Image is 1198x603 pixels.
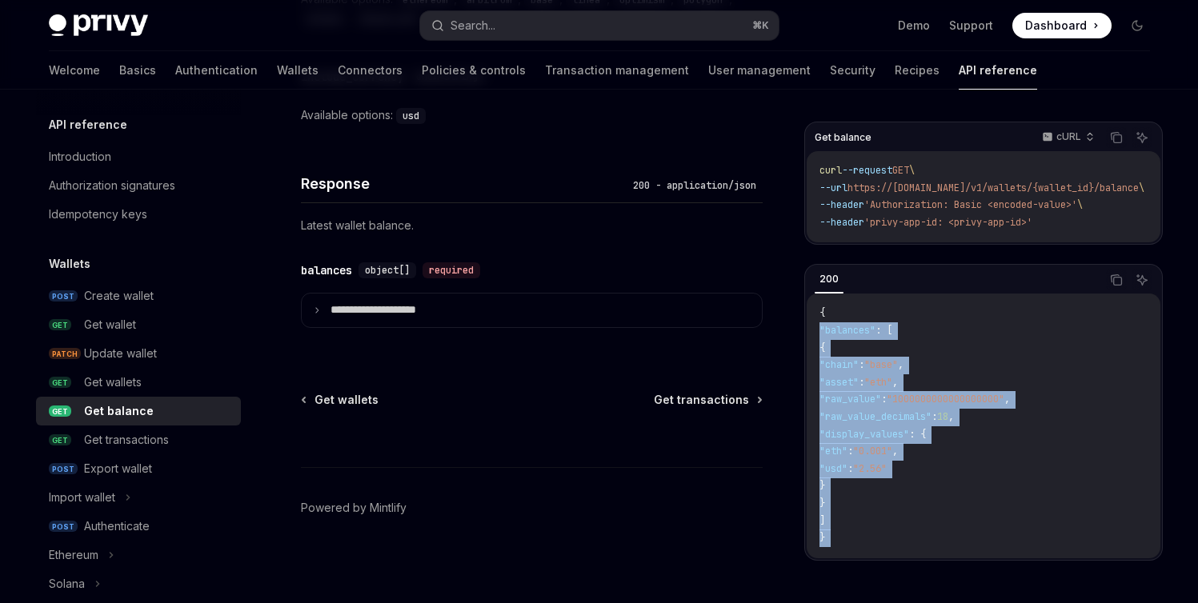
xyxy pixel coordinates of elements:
[451,16,495,35] div: Search...
[49,51,100,90] a: Welcome
[36,368,241,397] a: GETGet wallets
[654,392,749,408] span: Get transactions
[49,463,78,475] span: POST
[847,462,853,475] span: :
[423,262,480,278] div: required
[1025,18,1087,34] span: Dashboard
[892,164,909,177] span: GET
[1012,13,1112,38] a: Dashboard
[819,376,859,389] span: "asset"
[898,18,930,34] a: Demo
[819,497,825,509] span: }
[819,514,825,527] span: ]
[49,176,175,195] div: Authorization signatures
[819,479,825,492] span: }
[898,358,904,371] span: ,
[84,430,169,449] div: Get transactions
[1033,124,1101,151] button: cURL
[708,51,811,90] a: User management
[864,376,892,389] span: "eth"
[1139,182,1144,194] span: \
[49,254,90,274] h5: Wallets
[909,164,915,177] span: \
[853,445,892,457] span: "0.001"
[36,454,241,483] a: POSTExport wallet
[1004,393,1010,405] span: ,
[819,428,909,441] span: "display_values"
[315,392,379,408] span: Get wallets
[654,392,761,408] a: Get transactions
[864,358,898,371] span: "base"
[819,358,859,371] span: "chain"
[819,445,847,457] span: "eth"
[1077,198,1083,211] span: \
[49,521,78,533] span: POST
[301,262,352,278] div: balances
[49,147,111,166] div: Introduction
[301,216,763,235] p: Latest wallet balance.
[842,164,892,177] span: --request
[396,108,426,124] code: usd
[36,142,241,171] a: Introduction
[36,425,241,454] a: GETGet transactions
[864,216,1032,229] span: 'privy-app-id: <privy-app-id>'
[36,310,241,339] a: GETGet wallet
[84,459,152,478] div: Export wallet
[36,512,241,541] a: POSTAuthenticate
[49,205,147,224] div: Idempotency keys
[338,51,403,90] a: Connectors
[881,393,887,405] span: :
[49,405,71,417] span: GET
[49,14,148,37] img: dark logo
[1056,130,1081,143] p: cURL
[1106,127,1127,148] button: Copy the contents from the code block
[301,500,407,516] a: Powered by Mintlify
[422,51,526,90] a: Policies & controls
[84,373,142,392] div: Get wallets
[819,462,847,475] span: "usd"
[932,410,937,423] span: :
[119,51,156,90] a: Basics
[277,51,319,90] a: Wallets
[49,115,127,134] h5: API reference
[819,410,932,423] span: "raw_value_decimals"
[819,198,864,211] span: --header
[859,358,864,371] span: :
[948,410,954,423] span: ,
[627,178,763,194] div: 200 - application/json
[301,173,627,194] h4: Response
[819,324,875,337] span: "balances"
[365,264,410,277] span: object[]
[819,393,881,405] span: "raw_value"
[1124,13,1150,38] button: Toggle dark mode
[84,344,157,363] div: Update wallet
[84,286,154,305] div: Create wallet
[49,488,115,507] div: Import wallet
[49,574,85,593] div: Solana
[301,106,763,125] div: Available options:
[420,11,779,40] button: Search...⌘K
[49,348,81,360] span: PATCH
[1132,270,1152,290] button: Ask AI
[752,19,769,32] span: ⌘ K
[819,306,825,319] span: {
[819,531,825,544] span: }
[864,198,1077,211] span: 'Authorization: Basic <encoded-value>'
[49,377,71,389] span: GET
[84,401,154,421] div: Get balance
[175,51,258,90] a: Authentication
[847,445,853,457] span: :
[909,428,926,441] span: : {
[819,216,864,229] span: --header
[1132,127,1152,148] button: Ask AI
[819,182,847,194] span: --url
[49,545,98,565] div: Ethereum
[887,393,1004,405] span: "1000000000000000000"
[36,339,241,368] a: PATCHUpdate wallet
[36,282,241,310] a: POSTCreate wallet
[36,397,241,425] a: GETGet balance
[49,319,71,331] span: GET
[819,164,842,177] span: curl
[49,290,78,302] span: POST
[545,51,689,90] a: Transaction management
